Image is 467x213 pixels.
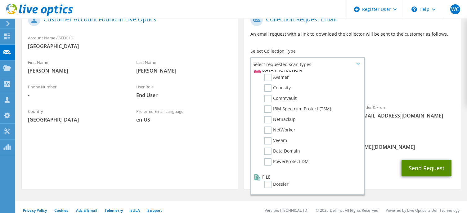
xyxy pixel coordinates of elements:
[22,31,238,53] div: Account Name / SFDC ID
[402,160,451,176] button: Send Request
[28,43,232,50] span: [GEOGRAPHIC_DATA]
[244,73,460,98] div: Requested Collections
[264,126,295,134] label: NetWorker
[28,92,124,99] span: -
[450,4,460,14] span: WC
[130,105,238,126] div: Preferred Email Language
[54,208,69,213] a: Cookies
[130,80,238,102] div: User Role
[28,14,229,26] h1: Customer Account Found in Live Optics
[251,58,364,70] span: Select requested scan types
[264,181,289,188] label: Dossier
[130,56,238,77] div: Last Name
[22,105,130,126] div: Country
[136,92,232,99] span: End User
[359,112,455,119] span: [EMAIL_ADDRESS][DOMAIN_NAME]
[28,116,124,123] span: [GEOGRAPHIC_DATA]
[105,208,123,213] a: Telemetry
[250,48,296,54] label: Select Collection Type
[316,208,378,213] li: © 2025 Dell Inc. All Rights Reserved
[28,67,124,74] span: [PERSON_NAME]
[253,173,361,181] li: File
[136,67,232,74] span: [PERSON_NAME]
[23,208,47,213] a: Privacy Policy
[264,116,296,123] label: NetBackup
[22,80,130,102] div: Phone Number
[411,7,417,12] svg: \n
[265,208,308,213] li: Version: [TECHNICAL_ID]
[250,14,451,26] h1: Collection Request Email
[76,208,97,213] a: Ads & Email
[264,137,287,144] label: Veeam
[264,158,309,166] label: PowerProtect DM
[386,208,460,213] li: Powered by Live Optics, a Dell Technology
[22,56,130,77] div: First Name
[244,101,352,129] div: To
[264,105,331,113] label: IBM Spectrum Protect (TSM)
[264,148,300,155] label: Data Domain
[264,95,297,102] label: Commvault
[244,132,460,153] div: CC & Reply To
[147,208,162,213] a: Support
[250,31,454,38] p: An email request with a link to download the collector will be sent to the customer as follows.
[136,116,232,123] span: en-US
[264,74,289,81] label: Avamar
[130,208,140,213] a: EULA
[264,84,291,92] label: Cohesity
[352,101,461,122] div: Sender & From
